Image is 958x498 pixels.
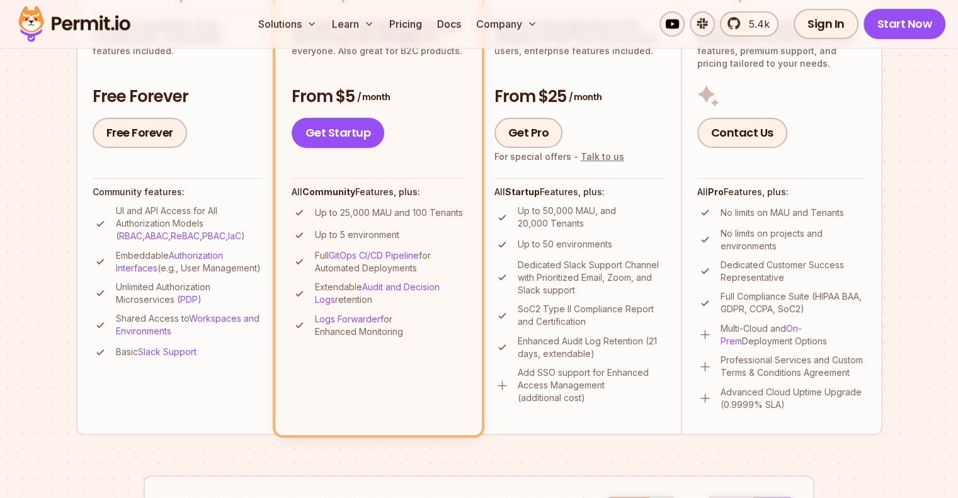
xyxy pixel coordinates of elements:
span: 5.4k [741,16,770,31]
p: No limits on MAU and Tenants [721,207,844,219]
p: Multi-Cloud and Deployment Options [721,322,866,348]
a: Talk to us [581,151,624,162]
h3: From $5 [292,86,465,108]
p: Basic [116,346,197,358]
h3: Free Forever [93,86,263,108]
a: Pricing [384,11,427,37]
p: Embeddable (e.g., User Management) [116,249,263,274]
h3: From $25 [494,86,666,108]
a: Get Startup [292,118,385,148]
p: Up to 50 environments [518,238,612,251]
a: IaC [228,230,241,241]
p: Enhanced Audit Log Retention (21 days, extendable) [518,335,666,360]
button: Company [471,11,542,37]
a: Slack Support [138,346,197,357]
button: Learn [327,11,379,37]
p: Shared Access to [116,312,263,337]
a: Contact Us [697,118,787,148]
span: / month [357,91,390,103]
a: GitOps CI/CD Pipeline [329,250,419,261]
h4: Community features: [93,186,263,198]
p: Up to 25,000 MAU and 100 Tenants [315,207,463,219]
p: Advanced Cloud Uptime Upgrade (0.9999% SLA) [721,386,866,411]
h4: All Features, plus: [697,186,866,198]
p: Up to 50,000 MAU, and 20,000 Tenants [518,205,666,230]
a: ReBAC [171,230,200,241]
strong: Pro [708,186,724,197]
a: Sign In [794,9,858,39]
button: Solutions [253,11,322,37]
p: Dedicated Slack Support Channel with Prioritized Email, Zoom, and Slack support [518,259,666,297]
strong: Community [302,186,355,197]
p: UI and API Access for All Authorization Models ( , , , , ) [116,205,263,242]
a: RBAC [119,230,142,241]
p: No limits on projects and environments [721,227,866,252]
p: Unlimited Authorization Microservices ( ) [116,281,263,306]
p: Full for Automated Deployments [315,249,465,274]
a: Free Forever [93,118,187,148]
p: Extendable retention [315,281,465,306]
p: for Enhanced Monitoring [315,313,465,338]
p: Dedicated Customer Success Representative [721,259,866,284]
a: 5.4k [720,11,778,37]
a: ABAC [145,230,168,241]
h4: All Features, plus: [494,186,666,198]
img: Permit logo [13,3,136,45]
p: SoC2 Type II Compliance Report and Certification [518,303,666,328]
a: PDP [180,294,198,305]
p: Full Compliance Suite (HIPAA BAA, GDPR, CCPA, SoC2) [721,290,866,315]
a: Docs [432,11,466,37]
span: / month [569,91,602,103]
strong: Startup [505,186,540,197]
p: Add SSO support for Enhanced Access Management (additional cost) [518,366,666,404]
div: For special offers - [494,150,624,163]
a: On-Prem [721,323,802,346]
a: Get Pro [494,118,563,148]
a: Authorization Interfaces [116,250,223,273]
h4: All Features, plus: [292,186,465,198]
p: Professional Services and Custom Terms & Conditions Agreement [721,354,866,379]
a: PBAC [202,230,225,241]
p: Up to 5 environment [315,229,399,241]
a: Audit and Decision Logs [315,281,440,305]
a: Logs Forwarder [315,314,380,324]
a: Start Now [864,9,946,39]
